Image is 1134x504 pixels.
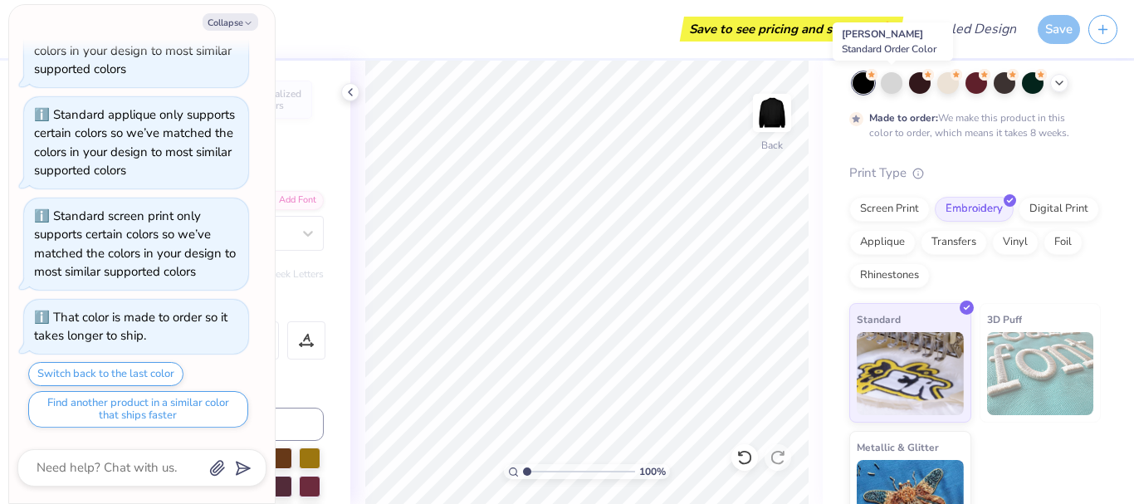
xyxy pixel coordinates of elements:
div: Save to see pricing and shipping [684,17,899,42]
img: 3D Puff [987,332,1094,415]
span: Standard [857,311,901,328]
div: Add Font [258,191,324,210]
div: Standard screen print only supports certain colors so we’ve matched the colors in your design to ... [34,208,236,281]
div: Screen Print [849,197,930,222]
span: Standard Order Color [842,42,936,56]
button: Find another product in a similar color that ships faster [28,391,248,428]
img: Standard [857,332,964,415]
button: Collapse [203,13,258,31]
span: 100 % [639,464,666,479]
span: Metallic & Glitter [857,438,939,456]
div: Vinyl [992,230,1039,255]
div: That color is made to order so it takes longer to ship. [34,309,227,345]
input: Untitled Design [907,12,1029,46]
div: Applique [849,230,916,255]
strong: Made to order: [869,111,938,125]
div: Rhinestones [849,263,930,288]
div: Embroidery [935,197,1014,222]
div: We make this product in this color to order, which means it takes 8 weeks. [869,110,1073,140]
img: Back [755,96,789,130]
div: Back [761,138,783,153]
button: Switch back to the last color [28,362,183,386]
div: Foil [1044,230,1083,255]
div: Standard applique only supports certain colors so we’ve matched the colors in your design to most... [34,106,235,179]
div: Digital Print [1019,197,1099,222]
div: Transfers [921,230,987,255]
span: 3D Puff [987,311,1022,328]
div: Print Type [849,164,1101,183]
div: [PERSON_NAME] [833,22,953,61]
